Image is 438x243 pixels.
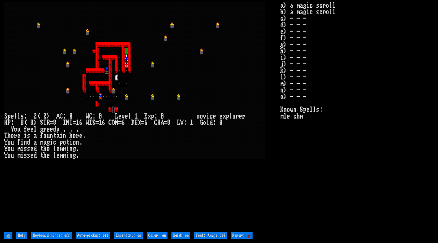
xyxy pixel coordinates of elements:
div: Y [4,152,7,159]
div: g [47,139,50,146]
div: x [223,113,226,120]
div: Y [11,126,14,133]
div: a [34,139,37,146]
div: ( [37,113,40,120]
div: n [69,152,73,159]
div: s [27,133,30,139]
div: 1 [135,113,138,120]
div: o [43,133,47,139]
div: u [11,146,14,152]
div: c [210,113,213,120]
div: n [50,133,53,139]
div: 6 [79,120,82,126]
div: : [63,113,66,120]
div: S [40,120,43,126]
div: G [200,120,203,126]
div: o [203,120,206,126]
div: I [63,120,66,126]
div: d [34,146,37,152]
input: Inventory: on [114,232,143,239]
div: d [27,139,30,146]
div: H [4,120,7,126]
div: . [79,139,82,146]
div: L [177,120,180,126]
div: h [43,152,47,159]
div: 0 [99,113,102,120]
div: p [226,113,229,120]
div: = [73,120,76,126]
div: m [60,146,63,152]
div: i [50,139,53,146]
div: m [60,152,63,159]
div: o [63,139,66,146]
div: e [11,113,14,120]
input: Bold: on [171,232,190,239]
div: n [63,133,66,139]
div: f [40,133,43,139]
div: e [118,113,122,120]
div: ) [34,120,37,126]
div: s [24,146,27,152]
div: Y [4,139,7,146]
div: n [197,113,200,120]
div: = [118,120,122,126]
div: p [151,113,154,120]
div: l [229,113,232,120]
div: 0 [219,120,223,126]
div: g [73,146,76,152]
div: p [7,113,11,120]
div: e [30,126,34,133]
div: E [144,113,148,120]
div: a [34,133,37,139]
div: 6 [102,120,105,126]
div: m [63,152,66,159]
div: ( [24,120,27,126]
div: 8 [167,120,170,126]
div: h [69,133,73,139]
div: r [236,113,239,120]
div: 1 [99,120,102,126]
div: s [21,113,24,120]
input: Auto-pickup: off [76,232,110,239]
div: R [47,120,50,126]
input: Font: Amiga 500 [194,232,227,239]
div: C [60,113,63,120]
stats: a) a magic scroll b) a magic scroll c) - - - d) - - - e) - - - f) - - - g) - - - h) - - - i) - - ... [280,2,433,231]
div: T [43,120,47,126]
div: P [7,120,11,126]
div: H [157,120,161,126]
div: O [112,120,115,126]
div: : [11,120,14,126]
div: : [213,120,216,126]
div: o [7,152,11,159]
div: W [86,120,89,126]
div: c [53,139,56,146]
input: Color: on [147,232,168,239]
div: a [43,139,47,146]
div: C [89,113,92,120]
div: . [76,146,79,152]
div: i [21,152,24,159]
div: r [242,113,245,120]
div: l [53,152,56,159]
div: = [164,120,167,126]
div: n [24,139,27,146]
div: o [200,113,203,120]
div: i [24,133,27,139]
div: . [82,133,86,139]
div: = [95,120,99,126]
div: V [180,120,183,126]
div: e [30,152,34,159]
div: s [24,152,27,159]
div: T [4,133,7,139]
div: x [148,113,151,120]
div: i [60,133,63,139]
div: 8 [21,120,24,126]
div: e [56,152,60,159]
div: : [154,113,157,120]
div: e [27,126,30,133]
div: m [40,139,43,146]
div: 1 [76,120,79,126]
input: Keyboard hints: off [31,232,72,239]
div: 0 [161,113,164,120]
